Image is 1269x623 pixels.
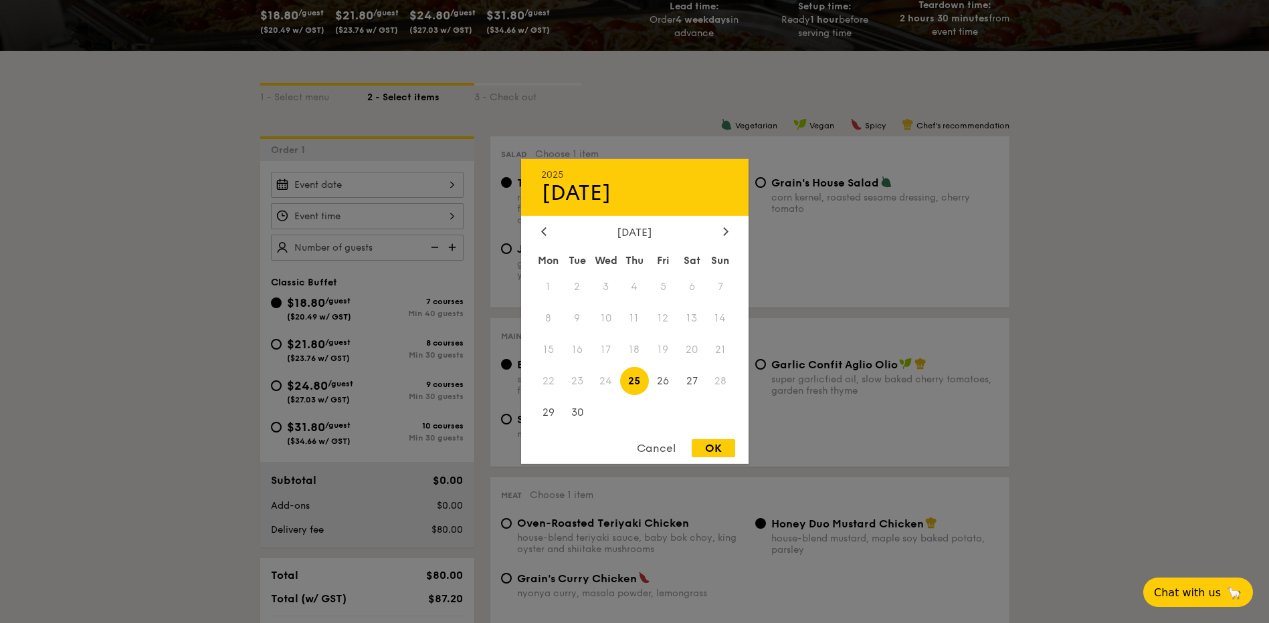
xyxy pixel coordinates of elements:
div: Sat [678,249,706,273]
span: 1 [534,273,563,301]
div: Tue [563,249,591,273]
span: 14 [706,304,735,333]
span: 🦙 [1226,585,1242,600]
div: [DATE] [541,180,728,206]
div: Fri [649,249,678,273]
div: Cancel [623,439,689,457]
div: Wed [591,249,620,273]
span: 21 [706,336,735,364]
span: 26 [649,366,678,395]
span: 2 [563,273,591,301]
span: Chat with us [1154,586,1221,599]
div: Thu [620,249,649,273]
span: 30 [563,398,591,426]
span: 24 [591,366,620,395]
span: 20 [678,336,706,364]
div: Sun [706,249,735,273]
div: OK [692,439,735,457]
div: Mon [534,249,563,273]
span: 3 [591,273,620,301]
span: 12 [649,304,678,333]
span: 27 [678,366,706,395]
span: 15 [534,336,563,364]
span: 23 [563,366,591,395]
span: 10 [591,304,620,333]
span: 28 [706,366,735,395]
span: 11 [620,304,649,333]
span: 22 [534,366,563,395]
span: 19 [649,336,678,364]
span: 6 [678,273,706,301]
span: 16 [563,336,591,364]
span: 25 [620,366,649,395]
div: 2025 [541,169,728,180]
span: 5 [649,273,678,301]
span: 9 [563,304,591,333]
span: 29 [534,398,563,426]
span: 8 [534,304,563,333]
span: 18 [620,336,649,364]
button: Chat with us🦙 [1143,578,1253,607]
span: 7 [706,273,735,301]
span: 4 [620,273,649,301]
div: [DATE] [541,226,728,239]
span: 13 [678,304,706,333]
span: 17 [591,336,620,364]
